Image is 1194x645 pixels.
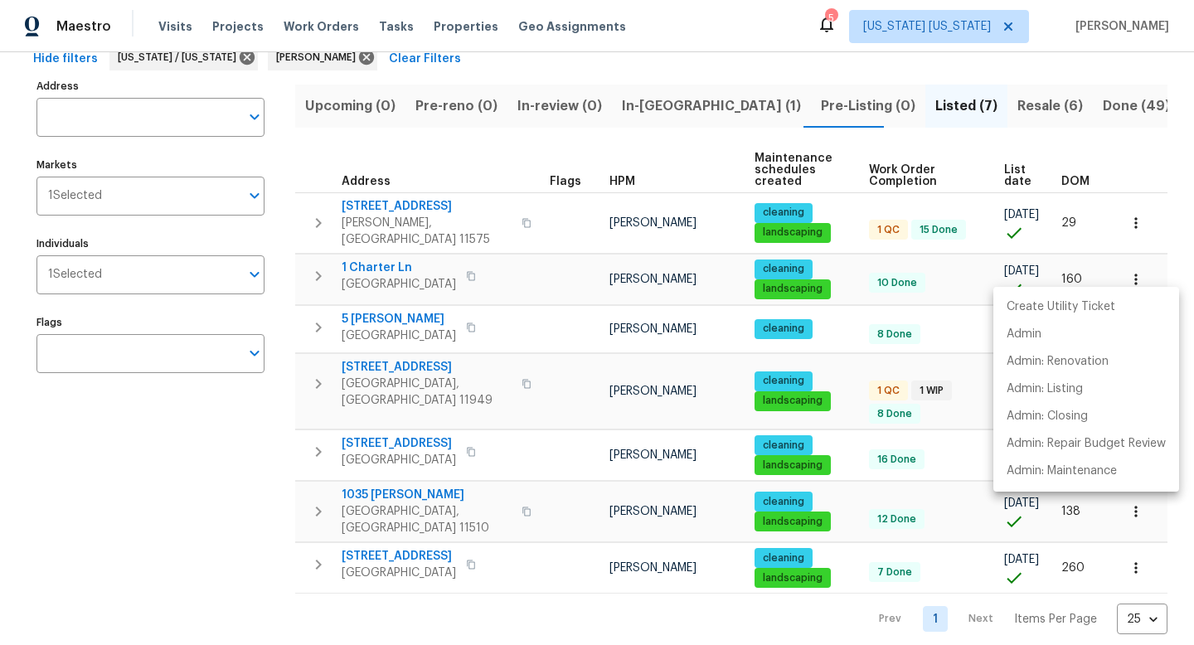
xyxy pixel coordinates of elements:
p: Admin [1007,326,1041,343]
p: Create Utility Ticket [1007,298,1115,316]
p: Admin: Renovation [1007,353,1109,371]
p: Admin: Repair Budget Review [1007,435,1166,453]
p: Admin: Listing [1007,381,1083,398]
p: Admin: Closing [1007,408,1088,425]
p: Admin: Maintenance [1007,463,1117,480]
